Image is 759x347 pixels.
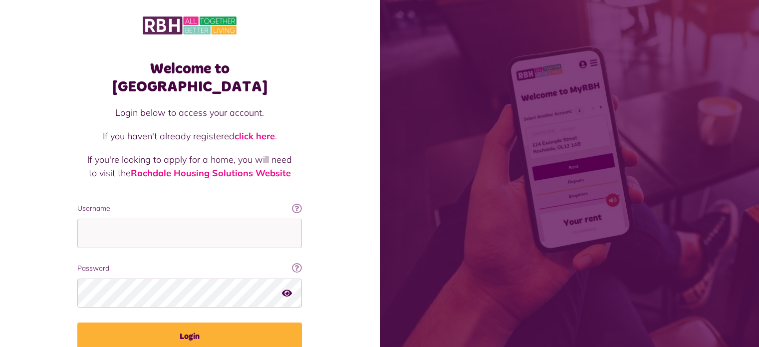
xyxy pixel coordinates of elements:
[87,106,292,119] p: Login below to access your account.
[87,129,292,143] p: If you haven't already registered .
[143,15,237,36] img: MyRBH
[87,153,292,180] p: If you're looking to apply for a home, you will need to visit the
[235,130,275,142] a: click here
[77,263,302,274] label: Password
[131,167,291,179] a: Rochdale Housing Solutions Website
[77,60,302,96] h1: Welcome to [GEOGRAPHIC_DATA]
[77,203,302,214] label: Username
